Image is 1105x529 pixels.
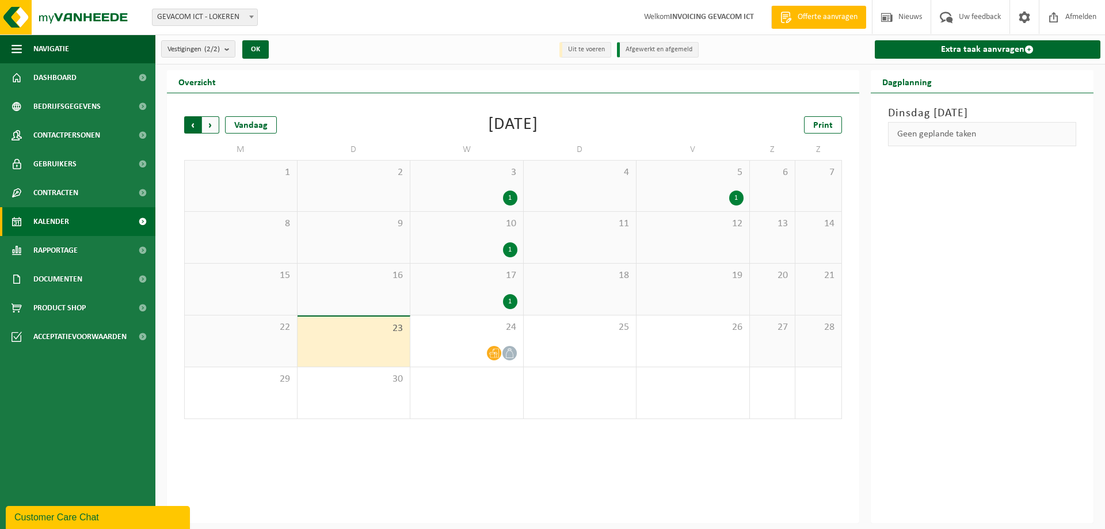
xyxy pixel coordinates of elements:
span: 5 [642,166,744,179]
span: GEVACOM ICT - LOKEREN [153,9,257,25]
div: 1 [729,191,744,205]
span: Product Shop [33,294,86,322]
span: 7 [801,166,835,179]
span: 2 [303,166,405,179]
span: 1 [190,166,291,179]
span: Rapportage [33,236,78,265]
h2: Dagplanning [871,70,943,93]
span: 14 [801,218,835,230]
div: [DATE] [488,116,538,134]
button: Vestigingen(2/2) [161,40,235,58]
span: 11 [529,218,631,230]
td: D [298,139,411,160]
span: 30 [303,373,405,386]
span: 21 [801,269,835,282]
span: Navigatie [33,35,69,63]
span: 6 [756,166,790,179]
h2: Overzicht [167,70,227,93]
div: Geen geplande taken [888,122,1077,146]
td: Z [750,139,796,160]
span: 18 [529,269,631,282]
td: V [637,139,750,160]
td: M [184,139,298,160]
span: Contactpersonen [33,121,100,150]
span: Kalender [33,207,69,236]
h3: Dinsdag [DATE] [888,105,1077,122]
span: Print [813,121,833,130]
span: GEVACOM ICT - LOKEREN [152,9,258,26]
span: 9 [303,218,405,230]
span: 15 [190,269,291,282]
span: Vestigingen [167,41,220,58]
span: 12 [642,218,744,230]
span: Documenten [33,265,82,294]
span: Dashboard [33,63,77,92]
span: 8 [190,218,291,230]
span: 13 [756,218,790,230]
td: D [524,139,637,160]
span: Bedrijfsgegevens [33,92,101,121]
a: Print [804,116,842,134]
count: (2/2) [204,45,220,53]
span: Volgende [202,116,219,134]
li: Uit te voeren [559,42,611,58]
span: Gebruikers [33,150,77,178]
a: Offerte aanvragen [771,6,866,29]
span: Contracten [33,178,78,207]
span: 24 [416,321,517,334]
div: Vandaag [225,116,277,134]
button: OK [242,40,269,59]
li: Afgewerkt en afgemeld [617,42,699,58]
span: 17 [416,269,517,282]
span: 3 [416,166,517,179]
a: Extra taak aanvragen [875,40,1101,59]
span: 27 [756,321,790,334]
span: 26 [642,321,744,334]
span: 16 [303,269,405,282]
td: Z [795,139,841,160]
span: 10 [416,218,517,230]
span: 23 [303,322,405,335]
iframe: chat widget [6,504,192,529]
span: 4 [529,166,631,179]
td: W [410,139,524,160]
div: 1 [503,191,517,205]
strong: INVOICING GEVACOM ICT [670,13,754,21]
span: 28 [801,321,835,334]
div: 1 [503,294,517,309]
span: 22 [190,321,291,334]
span: Acceptatievoorwaarden [33,322,127,351]
span: 19 [642,269,744,282]
span: Vorige [184,116,201,134]
div: 1 [503,242,517,257]
span: 20 [756,269,790,282]
span: 29 [190,373,291,386]
span: 25 [529,321,631,334]
span: Offerte aanvragen [795,12,860,23]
